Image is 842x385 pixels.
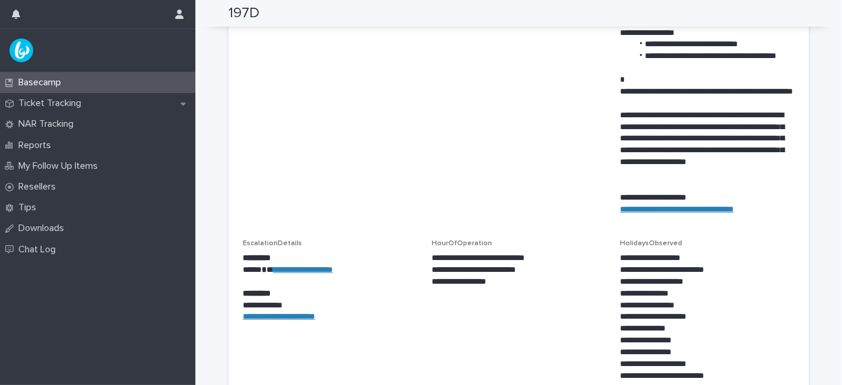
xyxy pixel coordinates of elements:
p: Resellers [14,181,65,192]
p: Reports [14,140,60,151]
p: Ticket Tracking [14,98,91,109]
p: My Follow Up Items [14,161,107,172]
img: UPKZpZA3RCu7zcH4nw8l [9,38,33,62]
p: Downloads [14,223,73,234]
p: Chat Log [14,244,65,255]
span: EscalationDetails [243,240,302,247]
h2: 197D [229,5,259,22]
span: HourOfOperation [432,240,492,247]
p: NAR Tracking [14,118,83,130]
span: HolidaysObserved [620,240,682,247]
p: Basecamp [14,77,70,88]
p: Tips [14,202,46,213]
